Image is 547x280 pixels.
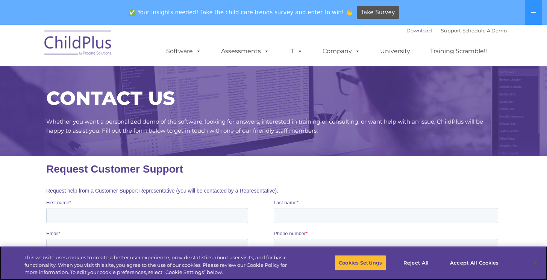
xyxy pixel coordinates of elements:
[392,255,439,271] button: Reject All
[214,44,277,59] a: Assessments
[441,28,461,34] a: Support
[24,254,301,276] div: This website uses cookies to create a better user experience, provide statistics about user visit...
[527,254,543,271] button: Close
[46,87,175,110] span: CONTACT US
[406,28,432,34] a: Download
[126,5,356,20] span: ✅ Your insights needed! Take the child care trends survey and enter to win! 👏
[357,6,399,19] a: Take Survey
[227,44,250,49] span: Last name
[446,255,503,271] button: Accept All Cookies
[462,28,507,34] a: Schedule A Demo
[373,44,418,59] a: University
[227,75,259,80] span: Phone number
[46,118,483,134] span: Whether you want a personalized demo of the software, looking for answers, interested in training...
[159,44,209,59] a: Software
[406,28,507,34] font: |
[41,25,116,63] img: ChildPlus by Procare Solutions
[423,44,494,59] a: Training Scramble!!
[361,6,395,19] span: Take Survey
[315,44,368,59] a: Company
[335,255,386,271] button: Cookies Settings
[282,44,310,59] a: IT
